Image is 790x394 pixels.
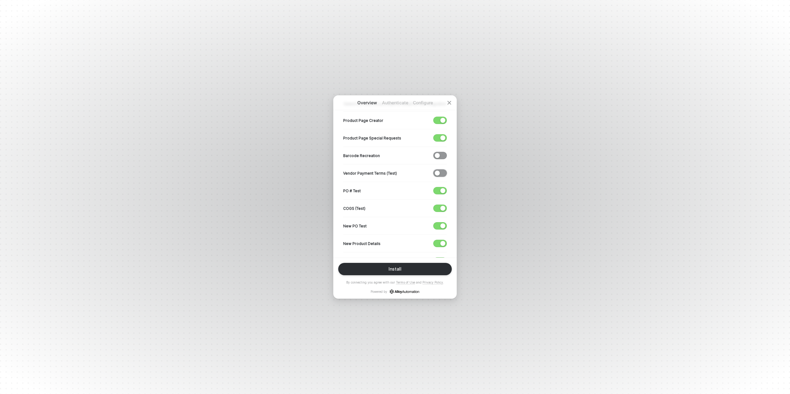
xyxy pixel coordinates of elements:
[343,188,361,193] p: PO # Test
[343,118,383,123] p: Product Page Creator
[343,135,401,141] p: Product Page Special Requests
[343,171,397,176] p: Vendor Payment Terms (Test)
[343,223,367,229] p: New PO Test
[389,267,401,272] div: Install
[381,100,409,106] p: Authenticate
[343,206,365,211] p: COGS (Test)
[353,100,381,106] p: Overview
[409,100,437,106] p: Configure
[343,241,380,246] p: New Product Details
[447,100,452,105] span: icon-close
[396,280,415,284] a: Terms of Use
[390,289,419,294] a: icon-success
[346,280,444,284] p: By connecting you agree with our and .
[422,280,443,284] a: Privacy Policy
[371,289,419,294] p: Powered by
[338,263,452,275] button: Install
[343,153,380,158] p: Barcode Recreation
